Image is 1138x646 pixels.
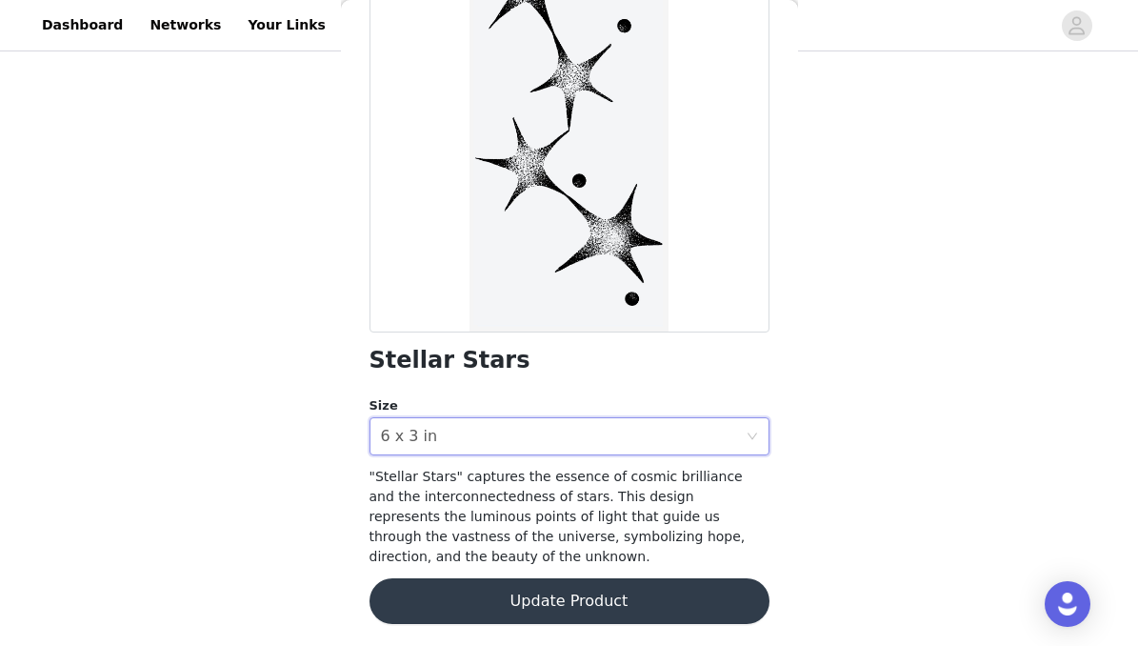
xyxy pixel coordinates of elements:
button: Update Product [369,578,769,624]
div: avatar [1068,10,1086,41]
a: Dashboard [30,4,134,47]
a: Your Links [236,4,337,47]
span: "Stellar Stars" captures the essence of cosmic brilliance and the interconnectedness of stars. Th... [369,469,746,564]
h1: Stellar Stars [369,348,530,373]
a: Networks [138,4,232,47]
div: 6 x 3 in [381,418,438,454]
div: Size [369,396,769,415]
div: Open Intercom Messenger [1045,581,1090,627]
